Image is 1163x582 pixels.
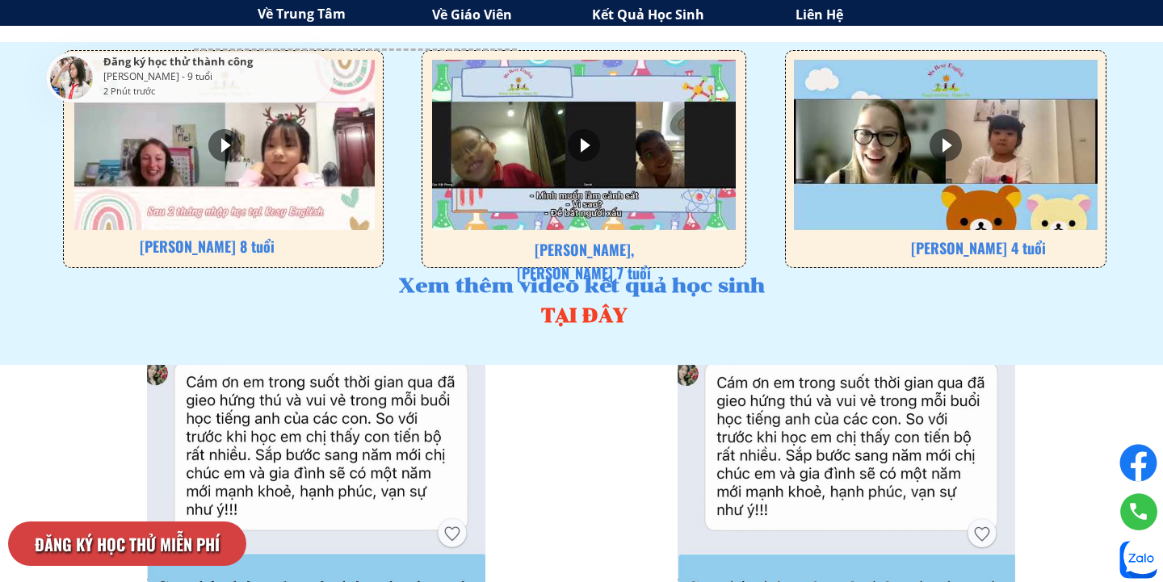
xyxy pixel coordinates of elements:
[381,270,783,301] h3: Xem thêm video kết quả học sinh
[500,300,668,332] h3: TẠI ĐÂY
[103,84,155,98] div: 2 Phút trước
[592,5,804,26] h3: Kết Quả Học Sinh
[501,300,668,331] a: TẠI ĐÂY
[432,5,604,26] h3: Về Giáo Viên
[8,521,246,566] p: ĐĂNG KÝ HỌC THỬ MIỄN PHÍ
[503,238,665,285] h3: [PERSON_NAME], [PERSON_NAME] 7 tuổi
[796,5,943,26] h3: Liên Hệ
[103,57,330,70] div: Đăng ký học thử thành công
[911,237,1073,260] h3: [PERSON_NAME] 4 tuổi
[258,4,426,25] h3: Về Trung Tâm
[126,235,288,258] h3: [PERSON_NAME] 8 tuổi
[103,70,330,84] div: [PERSON_NAME] - 9 tuổi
